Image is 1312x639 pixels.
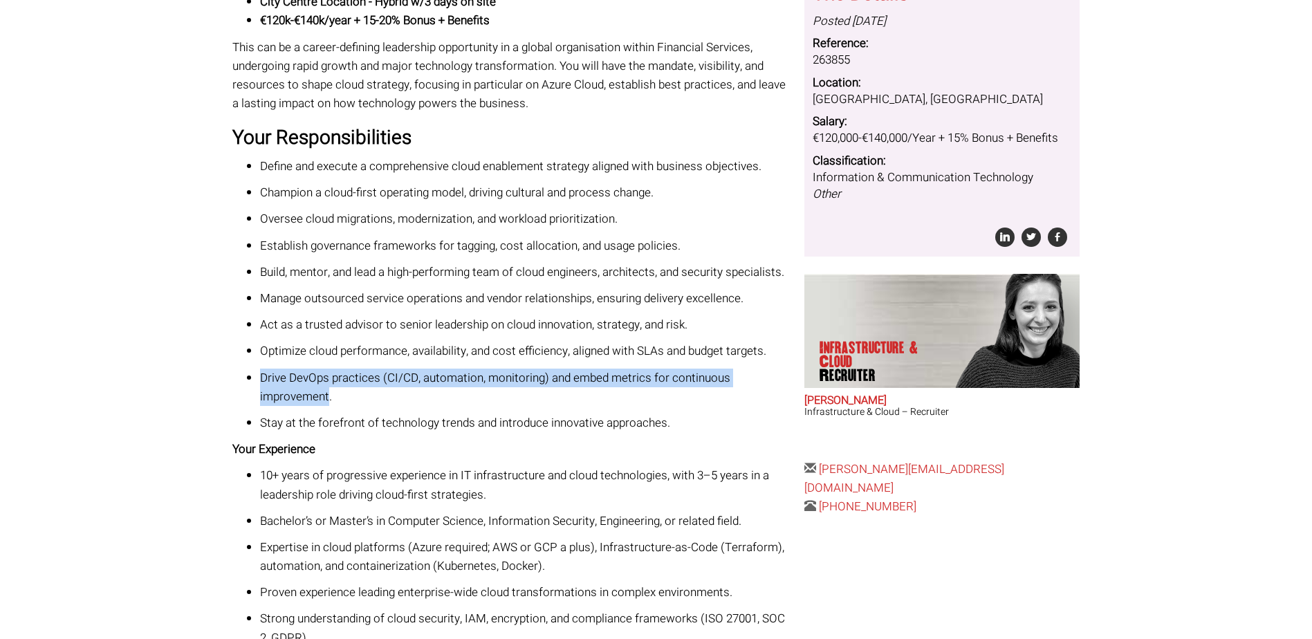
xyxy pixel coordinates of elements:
[813,75,1071,91] dt: Location:
[260,263,794,281] p: Build, mentor, and lead a high-performing team of cloud engineers, architects, and security speci...
[232,39,786,113] span: This can be a career-defining leadership opportunity in a global organisation within Financial Se...
[813,35,1071,52] dt: Reference:
[260,414,794,432] p: Stay at the forefront of technology trends and introduce innovative approaches.
[819,498,916,515] a: [PHONE_NUMBER]
[813,91,1071,108] dd: [GEOGRAPHIC_DATA], [GEOGRAPHIC_DATA]
[804,407,1080,417] h3: Infrastructure & Cloud – Recruiter
[820,341,926,382] p: Infrastructure & Cloud
[820,369,926,382] span: Recruiter
[813,185,841,203] i: Other
[804,461,1004,497] a: [PERSON_NAME][EMAIL_ADDRESS][DOMAIN_NAME]
[260,210,794,228] p: Oversee cloud migrations, modernization, and workload prioritization.
[813,130,1071,147] dd: €120,000-€140,000/Year + 15% Bonus + Benefits
[260,583,794,602] p: Proven experience leading enterprise-wide cloud transformations in complex environments.
[813,169,1071,203] dd: Information & Communication Technology
[260,12,490,29] strong: €120k-€140k/year + 15-20% Bonus + Benefits
[804,395,1080,407] h2: [PERSON_NAME]
[813,12,886,30] i: Posted [DATE]
[813,113,1071,130] dt: Salary:
[260,183,794,202] p: Champion a cloud-first operating model, driving cultural and process change.
[260,369,794,406] p: Drive DevOps practices (CI/CD, automation, monitoring) and embed metrics for continuous improvement.
[260,342,794,360] p: Optimize cloud performance, availability, and cost efficiency, aligned with SLAs and budget targets.
[260,237,794,255] p: Establish governance frameworks for tagging, cost allocation, and usage policies.
[260,512,794,530] p: Bachelor’s or Master’s in Computer Science, Information Security, Engineering, or related field.
[947,274,1080,388] img: Sara O'Toole does Infrastructure & Cloud Recruiter
[813,52,1071,68] dd: 263855
[260,466,794,503] p: 10+ years of progressive experience in IT infrastructure and cloud technologies, with 3–5 years i...
[260,315,794,334] p: Act as a trusted advisor to senior leadership on cloud innovation, strategy, and risk.
[813,153,1071,169] dt: Classification:
[232,441,315,458] strong: Your Experience
[260,157,794,176] p: Define and execute a comprehensive cloud enablement strategy aligned with business objectives.
[260,289,794,308] p: Manage outsourced service operations and vendor relationships, ensuring delivery excellence.
[232,128,794,149] h3: Your Responsibilities
[260,538,794,575] p: Expertise in cloud platforms (Azure required; AWS or GCP a plus), Infrastructure-as-Code (Terrafo...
